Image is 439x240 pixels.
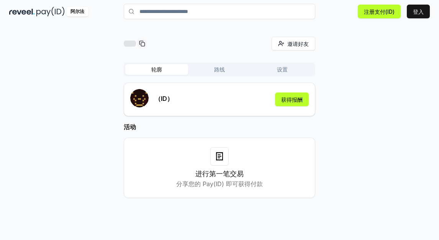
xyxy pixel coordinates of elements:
[124,123,136,131] font: 活动
[364,8,395,15] font: 注册支付(ID)
[287,41,309,47] font: 邀请好友
[9,7,35,16] img: 揭示黑暗
[155,95,173,102] font: （ID）
[70,8,84,14] font: 阿尔法
[272,37,315,50] button: 邀请好友
[36,7,65,16] img: 付款编号
[358,5,401,18] button: 注册支付(ID)
[176,180,263,188] font: 分享您的 Pay(ID) 即可获得付款
[407,5,430,18] button: 登入
[281,96,303,103] font: 获得报酬
[277,66,288,73] font: 设置
[214,66,225,73] font: 路线
[151,66,162,73] font: 轮廓
[195,170,244,178] font: 进行第一笔交易
[275,92,309,106] button: 获得报酬
[413,8,424,15] font: 登入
